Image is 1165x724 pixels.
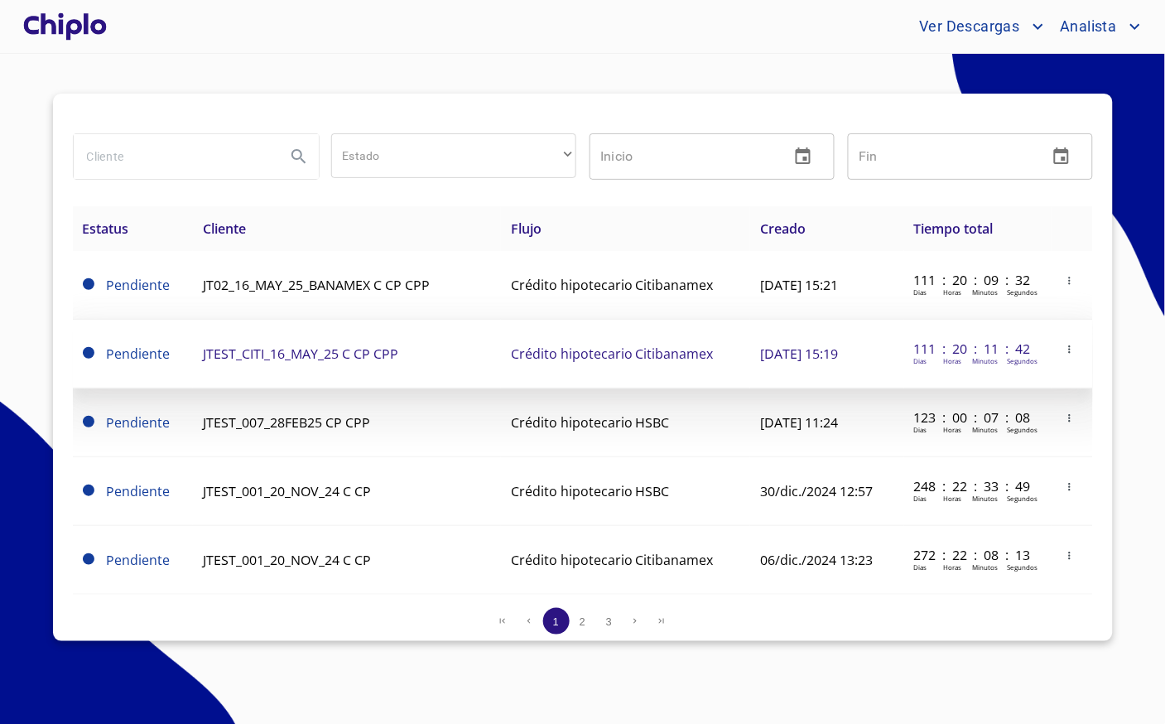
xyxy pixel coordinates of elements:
p: Horas [944,425,962,434]
p: Dias [914,287,927,297]
span: Pendiente [83,553,94,565]
span: Tiempo total [914,220,994,238]
p: Minutos [973,287,999,297]
span: JT02_16_MAY_25_BANAMEX C CP CPP [203,276,430,294]
div: ​ [331,133,576,178]
p: Dias [914,494,927,503]
p: Minutos [973,356,999,365]
button: 2 [570,608,596,635]
p: 272 : 22 : 08 : 13 [914,546,1026,564]
p: Minutos [973,425,999,434]
span: Crédito hipotecario Citibanamex [511,551,714,569]
p: Horas [944,356,962,365]
p: Dias [914,562,927,572]
span: [DATE] 15:21 [760,276,838,294]
p: Segundos [1008,425,1038,434]
span: JTEST_CITI_16_MAY_25 C CP CPP [203,345,398,363]
span: 30/dic./2024 12:57 [760,482,873,500]
span: Pendiente [107,276,171,294]
button: account of current user [1048,13,1145,40]
p: 123 : 00 : 07 : 08 [914,408,1026,427]
button: Search [279,137,319,176]
p: Minutos [973,494,999,503]
p: Dias [914,425,927,434]
span: Pendiente [83,278,94,290]
span: Pendiente [107,482,171,500]
button: account of current user [907,13,1048,40]
span: Cliente [203,220,246,238]
span: JTEST_007_28FEB25 CP CPP [203,413,370,432]
span: Pendiente [107,551,171,569]
p: 111 : 20 : 11 : 42 [914,340,1026,358]
p: Segundos [1008,287,1038,297]
span: Pendiente [83,416,94,427]
p: 248 : 22 : 33 : 49 [914,477,1026,495]
p: Horas [944,494,962,503]
span: Crédito hipotecario Citibanamex [511,276,714,294]
span: Pendiente [107,413,171,432]
span: Crédito hipotecario Citibanamex [511,345,714,363]
button: 3 [596,608,623,635]
span: Analista [1048,13,1125,40]
span: [DATE] 15:19 [760,345,838,363]
span: JTEST_001_20_NOV_24 C CP [203,551,371,569]
p: Horas [944,562,962,572]
span: 06/dic./2024 13:23 [760,551,873,569]
button: 1 [543,608,570,635]
p: Dias [914,356,927,365]
span: 1 [553,615,559,628]
span: Creado [760,220,806,238]
span: 2 [580,615,585,628]
span: Crédito hipotecario HSBC [511,413,670,432]
span: Ver Descargas [907,13,1028,40]
span: Estatus [83,220,129,238]
span: JTEST_001_20_NOV_24 C CP [203,482,371,500]
span: [DATE] 11:24 [760,413,838,432]
input: search [74,134,272,179]
p: Segundos [1008,356,1038,365]
span: Pendiente [107,345,171,363]
p: Segundos [1008,562,1038,572]
p: Horas [944,287,962,297]
p: 111 : 20 : 09 : 32 [914,271,1026,289]
span: Pendiente [83,347,94,359]
span: Pendiente [83,485,94,496]
span: Flujo [511,220,542,238]
p: Minutos [973,562,999,572]
span: Crédito hipotecario HSBC [511,482,670,500]
p: Segundos [1008,494,1038,503]
span: 3 [606,615,612,628]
